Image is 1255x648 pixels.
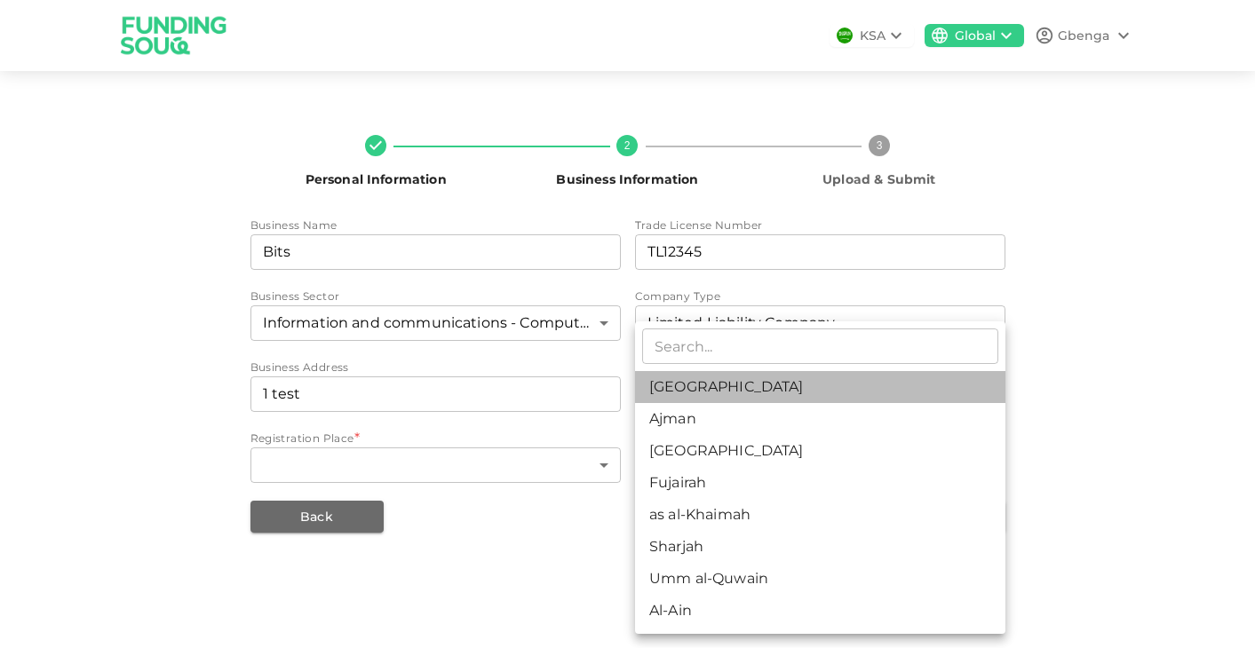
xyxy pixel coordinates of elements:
[642,328,998,364] input: Search...
[635,467,1005,499] li: Fujairah
[635,499,1005,531] li: as al-Khaimah
[635,531,1005,563] li: Sharjah
[635,563,1005,595] li: Umm al-Quwain
[635,435,1005,467] li: [GEOGRAPHIC_DATA]
[635,371,1005,403] li: [GEOGRAPHIC_DATA]
[635,595,1005,627] li: Al-Ain
[635,403,1005,435] li: Ajman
